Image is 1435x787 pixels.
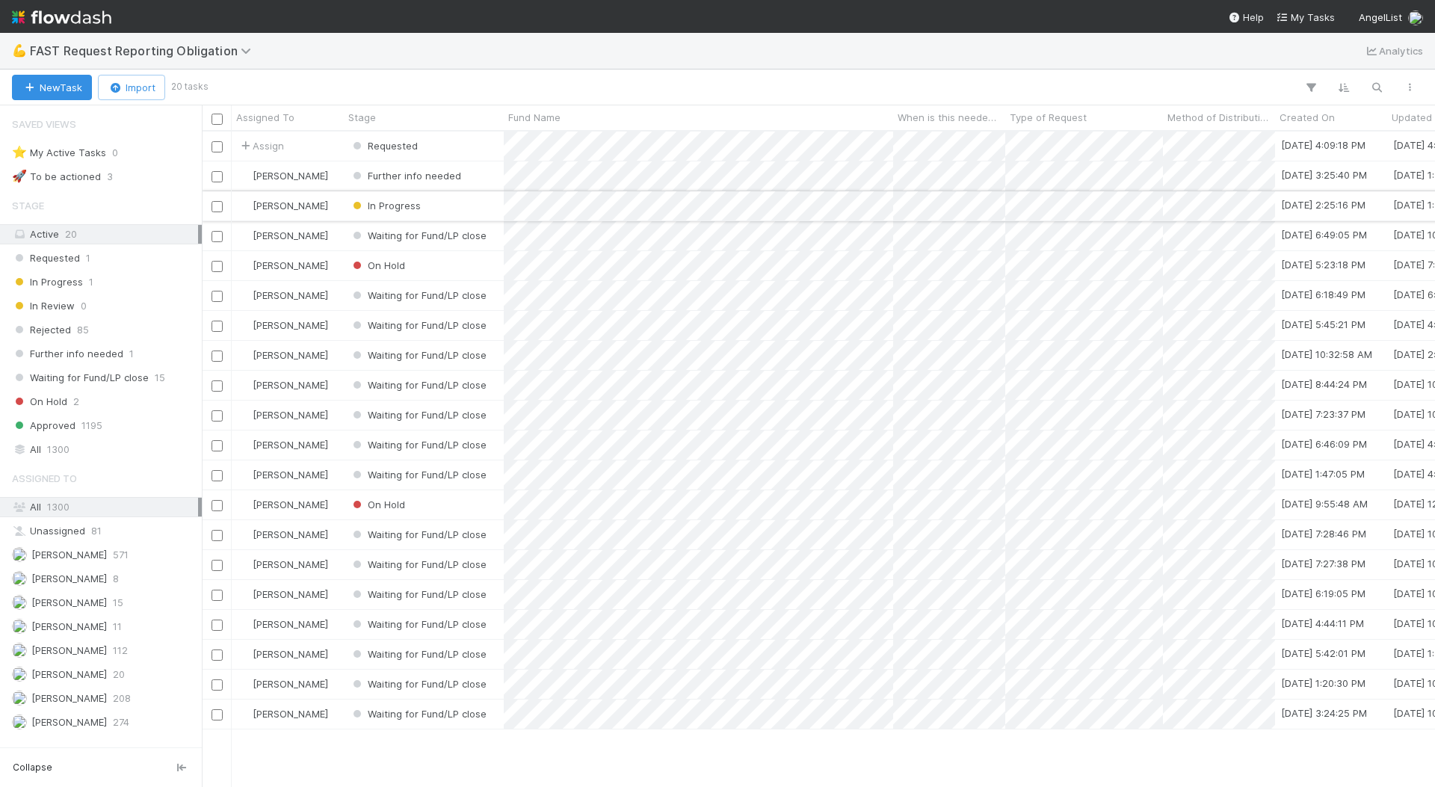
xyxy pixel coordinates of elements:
div: [PERSON_NAME] [238,228,328,243]
span: [PERSON_NAME] [253,618,328,630]
img: avatar_705f3a58-2659-4f93-91ad-7a5be837418b.png [12,643,27,658]
img: avatar_8d06466b-a936-4205-8f52-b0cc03e2a179.png [238,200,250,212]
span: [PERSON_NAME] [31,716,107,728]
span: [PERSON_NAME] [31,644,107,656]
div: [DATE] 7:28:46 PM [1281,526,1366,541]
span: [PERSON_NAME] [253,409,328,421]
span: In Progress [12,273,83,291]
span: Method of Distribution [1167,110,1271,125]
span: Approved [12,416,75,435]
span: Stage [348,110,376,125]
div: [DATE] 2:25:16 PM [1281,197,1365,212]
span: Type of Request [1010,110,1087,125]
span: 8 [113,570,119,588]
div: [DATE] 6:19:05 PM [1281,586,1365,601]
span: 1 [129,345,134,363]
div: [DATE] 1:20:30 PM [1281,676,1365,691]
div: [PERSON_NAME] [238,676,328,691]
img: avatar_8d06466b-a936-4205-8f52-b0cc03e2a179.png [238,259,250,271]
span: [PERSON_NAME] [253,170,328,182]
img: avatar_8d06466b-a936-4205-8f52-b0cc03e2a179.png [238,469,250,481]
span: Collapse [13,761,52,774]
span: 20 [113,665,125,684]
div: Waiting for Fund/LP close [350,646,487,661]
span: On Hold [350,499,405,510]
span: Requested [350,140,418,152]
span: Waiting for Fund/LP close [350,319,487,331]
span: [PERSON_NAME] [31,692,107,704]
input: Toggle Row Selected [212,530,223,541]
span: [PERSON_NAME] [31,668,107,680]
span: Waiting for Fund/LP close [350,708,487,720]
span: 1 [89,273,93,291]
span: On Hold [12,392,67,411]
span: 15 [155,368,165,387]
span: [PERSON_NAME] [253,289,328,301]
span: Stage [12,191,44,220]
span: Waiting for Fund/LP close [350,229,487,241]
div: [DATE] 6:49:05 PM [1281,227,1367,242]
span: On Hold [350,259,405,271]
img: avatar_8d06466b-a936-4205-8f52-b0cc03e2a179.png [238,558,250,570]
span: FAST Request Reporting Obligation [30,43,259,58]
span: Saved Views [12,109,76,139]
span: Waiting for Fund/LP close [12,368,149,387]
div: [DATE] 5:45:21 PM [1281,317,1365,332]
div: Waiting for Fund/LP close [350,527,487,542]
input: Toggle Row Selected [212,351,223,362]
div: All [12,498,198,516]
div: Waiting for Fund/LP close [350,676,487,691]
div: [PERSON_NAME] [238,497,328,512]
input: Toggle Row Selected [212,440,223,451]
small: 20 tasks [171,80,209,93]
img: avatar_8d06466b-a936-4205-8f52-b0cc03e2a179.png [238,319,250,331]
div: Waiting for Fund/LP close [350,288,487,303]
div: [DATE] 3:25:40 PM [1281,167,1367,182]
input: Toggle Row Selected [212,291,223,302]
div: [PERSON_NAME] [238,437,328,452]
span: 1 [86,249,90,268]
div: All [12,440,198,459]
div: Waiting for Fund/LP close [350,377,487,392]
span: 1300 [47,501,70,513]
img: avatar_8d06466b-a936-4205-8f52-b0cc03e2a179.png [238,618,250,630]
span: [PERSON_NAME] [253,648,328,660]
img: avatar_8d06466b-a936-4205-8f52-b0cc03e2a179.png [238,349,250,361]
div: [PERSON_NAME] [238,377,328,392]
input: Toggle Row Selected [212,500,223,511]
span: Further info needed [12,345,123,363]
span: 2 [73,392,79,411]
div: [PERSON_NAME] [238,467,328,482]
span: [PERSON_NAME] [253,439,328,451]
span: 💪 [12,44,27,57]
div: To be actioned [12,167,101,186]
div: [DATE] 4:44:11 PM [1281,616,1364,631]
div: [PERSON_NAME] [238,587,328,602]
span: 81 [91,522,102,540]
div: On Hold [350,497,405,512]
input: Toggle Row Selected [212,649,223,661]
img: avatar_8d06466b-a936-4205-8f52-b0cc03e2a179.png [238,499,250,510]
span: [PERSON_NAME] [253,558,328,570]
span: Rejected [12,321,71,339]
img: avatar_8d06466b-a936-4205-8f52-b0cc03e2a179.png [238,289,250,301]
span: Fund Name [508,110,561,125]
span: Requested [12,249,80,268]
span: Waiting for Fund/LP close [350,588,487,600]
img: avatar_8d06466b-a936-4205-8f52-b0cc03e2a179.png [238,439,250,451]
button: NewTask [12,75,92,100]
div: Waiting for Fund/LP close [350,467,487,482]
span: Waiting for Fund/LP close [350,439,487,451]
input: Toggle Row Selected [212,321,223,332]
input: Toggle Row Selected [212,380,223,392]
div: [DATE] 8:44:24 PM [1281,377,1367,392]
span: My Tasks [1276,11,1335,23]
img: avatar_8d06466b-a936-4205-8f52-b0cc03e2a179.png [238,170,250,182]
div: Waiting for Fund/LP close [350,706,487,721]
div: [PERSON_NAME] [238,198,328,213]
span: 0 [81,297,87,315]
img: avatar_fee1282a-8af6-4c79-b7c7-bf2cfad99775.png [12,547,27,562]
span: 274 [113,713,129,732]
div: Waiting for Fund/LP close [350,407,487,422]
span: AngelList [1359,11,1402,23]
